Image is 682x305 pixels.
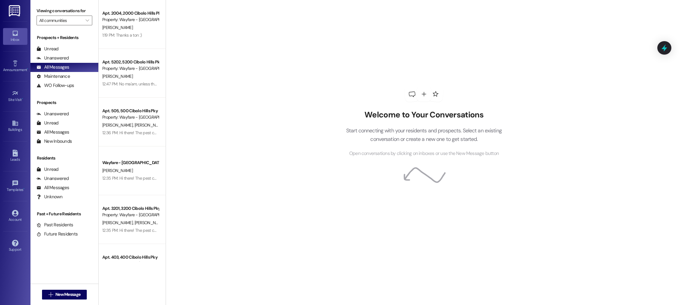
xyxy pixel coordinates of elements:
[102,254,159,260] div: Apt. 403, 400 Cibolo Hills Pky
[102,160,159,166] div: Wayfare - [GEOGRAPHIC_DATA]
[337,110,511,120] h2: Welcome to Your Conversations
[102,32,142,38] div: 1:19 PM: Thanks a ton :)
[86,18,89,23] i: 
[37,64,69,70] div: All Messages
[102,205,159,212] div: Apt. 3201, 3200 Cibolo Hills Pky
[102,65,159,72] div: Property: Wayfare - [GEOGRAPHIC_DATA]
[30,155,98,161] div: Residents
[3,118,27,135] a: Buildings
[37,73,70,80] div: Maintenance
[39,16,83,25] input: All communities
[37,6,92,16] label: Viewing conversations for
[102,220,135,225] span: [PERSON_NAME]
[3,178,27,195] a: Templates •
[3,208,27,224] a: Account
[30,34,98,41] div: Prospects + Residents
[23,187,24,191] span: •
[37,222,73,228] div: Past Residents
[37,82,74,89] div: WO Follow-ups
[3,28,27,45] a: Inbox
[102,81,293,87] div: 12:47 PM: No ma'am, unless the holes are larger than a quarter size hole, it will count as normal...
[134,220,165,225] span: [PERSON_NAME]
[37,129,69,135] div: All Messages
[48,292,53,297] i: 
[102,130,531,135] div: 12:36 PM: Hi there! The pest control company is here and is going to arrive at your unit momentar...
[102,212,159,218] div: Property: Wayfare - [GEOGRAPHIC_DATA]
[30,99,98,106] div: Prospects
[37,120,58,126] div: Unread
[102,25,133,30] span: [PERSON_NAME]
[37,185,69,191] div: All Messages
[37,55,69,61] div: Unanswered
[9,5,21,16] img: ResiDesk Logo
[3,238,27,254] a: Support
[337,126,511,144] p: Start connecting with your residents and prospects. Select an existing conversation or create a n...
[102,10,159,16] div: Apt. 2004, 2000 Cibolo Hills Pky
[27,67,28,71] span: •
[37,231,78,237] div: Future Residents
[102,175,531,181] div: 12:35 PM: Hi there! The pest control company is here and is going to arrive at your unit momentar...
[102,122,135,128] span: [PERSON_NAME]
[37,175,69,182] div: Unanswered
[102,168,133,173] span: [PERSON_NAME]
[102,74,133,79] span: [PERSON_NAME]
[37,111,69,117] div: Unanswered
[102,59,159,65] div: Apt. 5202, 5200 Cibolo Hills Pky
[102,260,159,267] div: Property: Wayfare - [GEOGRAPHIC_DATA]
[102,228,531,233] div: 12:35 PM: Hi there! The pest control company is here and is going to arrive at your unit momentar...
[102,114,159,120] div: Property: Wayfare - [GEOGRAPHIC_DATA]
[102,108,159,114] div: Apt. 505, 500 Cibolo Hills Pky
[55,291,80,298] span: New Message
[3,148,27,164] a: Leads
[102,16,159,23] div: Property: Wayfare - [GEOGRAPHIC_DATA]
[37,138,72,145] div: New Inbounds
[3,88,27,105] a: Site Visit •
[22,97,23,101] span: •
[349,150,499,157] span: Open conversations by clicking on inboxes or use the New Message button
[134,122,165,128] span: [PERSON_NAME]
[37,194,62,200] div: Unknown
[42,290,87,300] button: New Message
[30,211,98,217] div: Past + Future Residents
[37,46,58,52] div: Unread
[37,166,58,173] div: Unread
